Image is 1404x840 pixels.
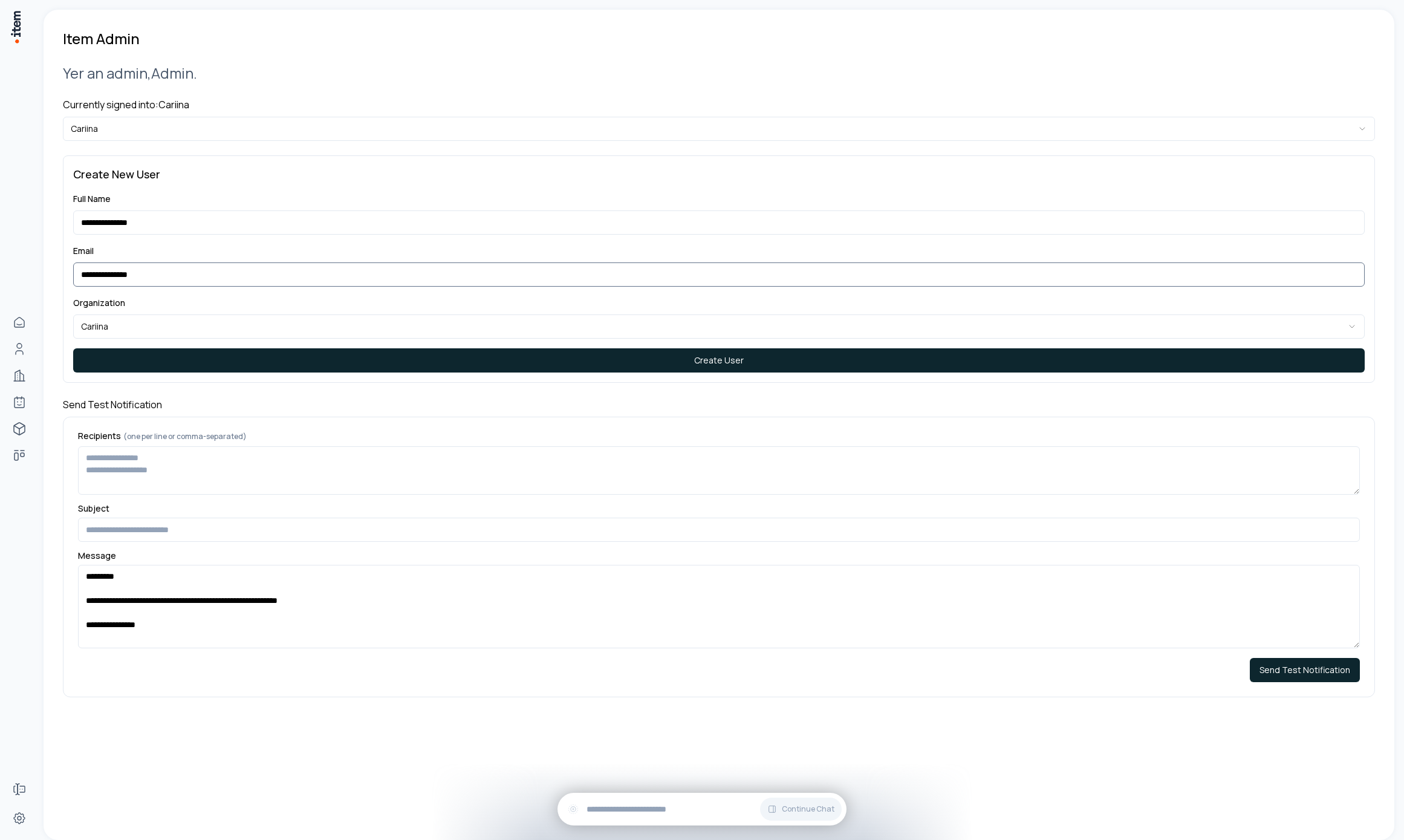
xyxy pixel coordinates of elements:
[123,431,247,441] span: (one per line or comma-separated)
[1250,658,1360,682] button: Send Test Notification
[63,97,1375,112] h4: Currently signed into: Cariina
[7,390,31,414] a: Agents
[78,504,1360,513] label: Subject
[7,443,31,467] a: focus-areas
[78,432,1360,441] label: Recipients
[73,348,1365,373] button: Create User
[10,10,22,44] img: Item Brain Logo
[73,193,111,204] label: Full Name
[78,552,1360,560] label: Message
[63,63,1375,83] h2: Yer an admin, Admin .
[557,793,847,825] div: Continue Chat
[7,417,31,441] a: implementations
[73,297,125,308] label: Organization
[782,804,834,814] span: Continue Chat
[73,166,1365,183] h3: Create New User
[7,310,31,334] a: Home
[73,245,94,256] label: Email
[63,397,1375,412] h4: Send Test Notification
[7,337,31,361] a: Contacts
[7,806,31,830] a: Settings
[7,363,31,388] a: Companies
[760,798,842,821] button: Continue Chat
[7,777,31,801] a: Forms
[63,29,140,48] h1: Item Admin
